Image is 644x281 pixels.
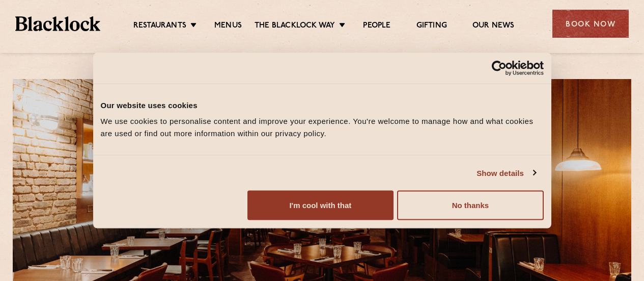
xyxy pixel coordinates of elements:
[133,21,186,32] a: Restaurants
[214,21,242,32] a: Menus
[247,191,394,220] button: I'm cool with that
[477,167,536,179] a: Show details
[397,191,543,220] button: No thanks
[472,21,515,32] a: Our News
[416,21,447,32] a: Gifting
[15,16,100,31] img: BL_Textured_Logo-footer-cropped.svg
[455,60,544,75] a: Usercentrics Cookiebot - opens in a new window
[255,21,335,32] a: The Blacklock Way
[101,99,544,111] div: Our website uses cookies
[101,115,544,140] div: We use cookies to personalise content and improve your experience. You're welcome to manage how a...
[363,21,390,32] a: People
[552,10,629,38] div: Book Now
